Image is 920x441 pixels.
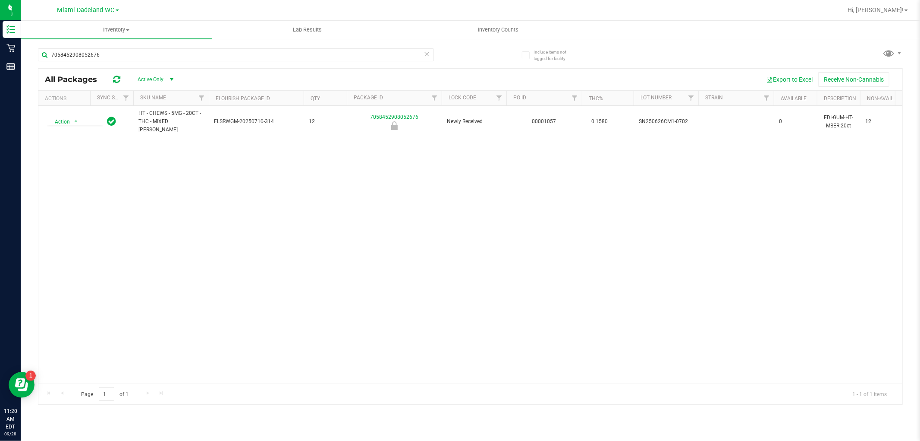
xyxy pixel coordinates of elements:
[865,117,898,126] span: 12
[57,6,115,14] span: Miami Dadeland WC
[760,91,774,105] a: Filter
[587,115,612,128] span: 0.1580
[99,387,114,401] input: 1
[867,95,905,102] a: Non-Available
[38,48,434,61] input: Search Package ID, Item Name, SKU, Lot or Part Number...
[195,91,209,105] a: Filter
[6,25,15,34] inline-svg: Inventory
[4,407,17,431] p: 11:20 AM EDT
[818,72,889,87] button: Receive Non-Cannabis
[760,72,818,87] button: Export to Excel
[4,431,17,437] p: 09/28
[639,117,693,126] span: SN250626CM1-0702
[513,95,526,101] a: PO ID
[705,95,723,101] a: Strain
[138,109,204,134] span: HT - CHEWS - 5MG - 20CT - THC - MIXED [PERSON_NAME]
[568,91,582,105] a: Filter
[824,95,856,102] a: Description
[684,91,698,105] a: Filter
[281,26,333,34] span: Lab Results
[589,95,603,102] a: THC%
[781,95,807,102] a: Available
[309,117,342,126] span: 12
[214,117,298,126] span: FLSRWGM-20250710-314
[45,75,106,84] span: All Packages
[21,21,212,39] a: Inventory
[467,26,531,34] span: Inventory Counts
[354,95,383,101] a: Package ID
[532,118,556,124] a: 00001057
[492,91,506,105] a: Filter
[140,95,166,101] a: SKU Name
[25,371,36,381] iframe: Resource center unread badge
[212,21,403,39] a: Lab Results
[345,121,443,130] div: Newly Received
[71,116,82,128] span: select
[845,387,894,400] span: 1 - 1 of 1 items
[6,62,15,71] inline-svg: Reports
[216,95,270,102] a: Flourish Package ID
[21,26,212,34] span: Inventory
[534,49,577,62] span: Include items not tagged for facility
[424,48,430,60] span: Clear
[822,113,855,131] div: EDI-GUM-HT-MBER.20ct
[311,95,320,102] a: Qty
[403,21,594,39] a: Inventory Counts
[848,6,904,13] span: Hi, [PERSON_NAME]!
[107,115,116,127] span: In Sync
[427,91,442,105] a: Filter
[97,95,130,101] a: Sync Status
[45,95,87,102] div: Actions
[779,117,812,126] span: 0
[6,44,15,52] inline-svg: Retail
[119,91,133,105] a: Filter
[447,117,501,126] span: Newly Received
[641,95,672,101] a: Lot Number
[74,387,136,401] span: Page of 1
[9,372,35,398] iframe: Resource center
[47,116,70,128] span: Action
[449,95,476,101] a: Lock Code
[370,114,418,120] a: 7058452908052676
